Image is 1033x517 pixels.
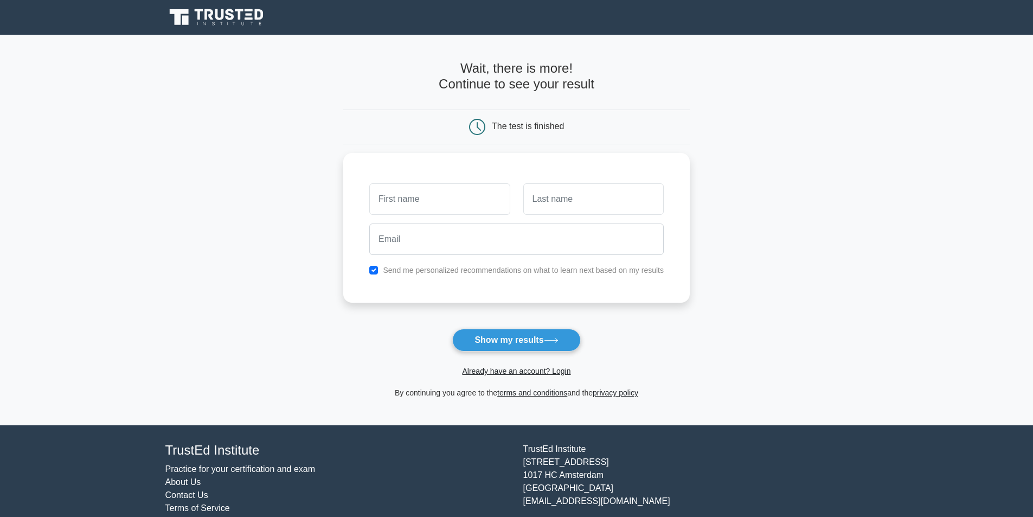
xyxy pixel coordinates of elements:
div: The test is finished [492,122,564,131]
a: About Us [165,477,201,487]
a: terms and conditions [497,388,567,397]
input: Last name [523,183,664,215]
button: Show my results [452,329,580,352]
label: Send me personalized recommendations on what to learn next based on my results [383,266,664,275]
input: First name [369,183,510,215]
a: Terms of Service [165,503,230,513]
h4: Wait, there is more! Continue to see your result [343,61,690,92]
a: Practice for your certification and exam [165,464,316,474]
a: Already have an account? Login [462,367,570,375]
h4: TrustEd Institute [165,443,510,458]
a: Contact Us [165,490,208,500]
a: privacy policy [593,388,638,397]
div: By continuing you agree to the and the [337,386,696,399]
input: Email [369,224,664,255]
